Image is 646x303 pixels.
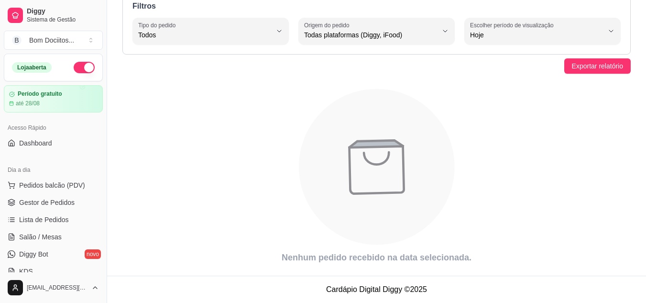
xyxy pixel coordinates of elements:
span: Hoje [470,30,603,40]
div: Loja aberta [12,62,52,73]
article: Período gratuito [18,90,62,98]
a: KDS [4,264,103,279]
button: Select a team [4,31,103,50]
span: Todos [138,30,272,40]
a: Diggy Botnovo [4,247,103,262]
span: Pedidos balcão (PDV) [19,180,85,190]
div: Bom Dociitos ... [29,35,74,45]
div: Acesso Rápido [4,120,103,135]
span: Exportar relatório [572,61,623,71]
article: até 28/08 [16,100,40,107]
a: Período gratuitoaté 28/08 [4,85,103,112]
a: Lista de Pedidos [4,212,103,227]
span: [EMAIL_ADDRESS][DOMAIN_NAME] [27,284,88,292]
span: Salão / Mesas [19,232,62,242]
button: Escolher período de visualizaçãoHoje [464,18,621,45]
span: B [12,35,22,45]
button: Alterar Status [74,62,95,73]
button: [EMAIL_ADDRESS][DOMAIN_NAME] [4,276,103,299]
span: Diggy [27,7,99,16]
p: Filtros [132,0,621,12]
span: Lista de Pedidos [19,215,69,224]
div: animation [122,83,631,251]
a: Salão / Mesas [4,229,103,245]
footer: Cardápio Digital Diggy © 2025 [107,276,646,303]
a: Gestor de Pedidos [4,195,103,210]
a: Dashboard [4,135,103,151]
label: Origem do pedido [304,21,352,29]
button: Exportar relatório [564,58,631,74]
label: Tipo do pedido [138,21,179,29]
article: Nenhum pedido recebido na data selecionada. [122,251,631,264]
span: Todas plataformas (Diggy, iFood) [304,30,438,40]
span: Dashboard [19,138,52,148]
button: Origem do pedidoTodas plataformas (Diggy, iFood) [298,18,455,45]
span: Gestor de Pedidos [19,198,75,207]
div: Dia a dia [4,162,103,178]
button: Tipo do pedidoTodos [132,18,289,45]
span: Sistema de Gestão [27,16,99,23]
a: DiggySistema de Gestão [4,4,103,27]
span: KDS [19,267,33,276]
span: Diggy Bot [19,249,48,259]
label: Escolher período de visualização [470,21,557,29]
button: Pedidos balcão (PDV) [4,178,103,193]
